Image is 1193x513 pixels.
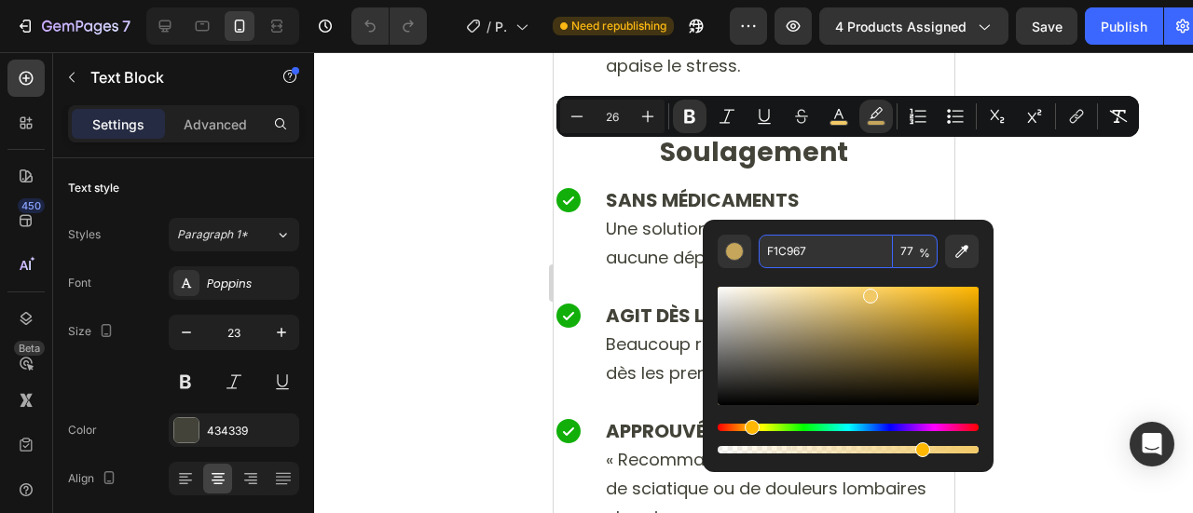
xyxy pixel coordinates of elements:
button: 7 [7,7,139,45]
span: % [919,243,930,263]
button: 4 products assigned [819,7,1008,45]
div: Poppins [207,276,295,292]
p: Advanced [184,115,247,134]
div: Font [68,275,91,291]
span: Save [1032,19,1063,34]
div: Align [68,466,120,492]
div: 434339 [207,423,295,439]
iframe: Design area [554,52,954,513]
div: Hue [718,424,979,431]
p: Settings [92,115,144,134]
div: Styles [68,226,101,243]
div: Color [68,422,97,439]
p: 7 [122,15,130,37]
span: Paragraph 1* [177,226,248,243]
button: Publish [1085,7,1163,45]
p: Text Block [90,66,249,88]
button: Save [1016,7,1077,45]
div: 450 [18,198,45,213]
div: Beta [14,341,45,356]
input: E.g FFFFFF [759,235,893,268]
span: « Recommandé à tous ceux qui souffrent de sciatique ou de douleurs lombaires chroniques. » [52,396,396,477]
span: / [487,17,491,36]
span: Product Page - [DATE] 00:42:06 [495,17,508,36]
div: Undo/Redo [351,7,427,45]
div: Publish [1101,17,1147,36]
button: Paragraph 1* [169,218,299,251]
span: 4 products assigned [835,17,967,36]
div: Size [68,319,117,344]
div: Open Intercom Messenger [1130,422,1174,466]
span: Need republishing [571,18,666,34]
div: Text style [68,180,119,196]
div: Editor contextual toolbar [556,96,1139,137]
